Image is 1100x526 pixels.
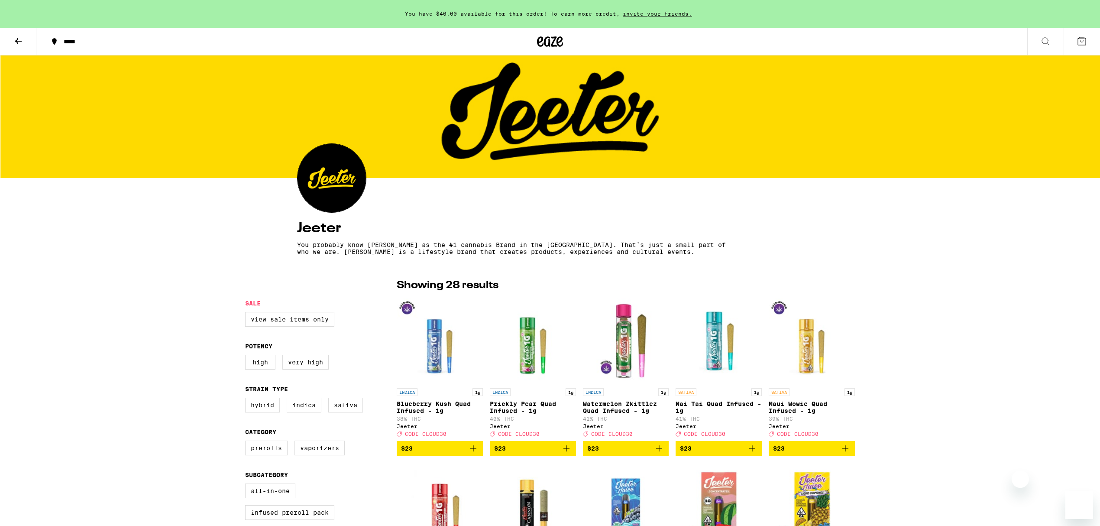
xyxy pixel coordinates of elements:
[490,423,576,429] div: Jeeter
[769,297,855,384] img: Jeeter - Maui Wowie Quad Infused - 1g
[245,429,276,435] legend: Category
[490,297,576,441] a: Open page for Prickly Pear Quad Infused - 1g from Jeeter
[769,441,855,456] button: Add to bag
[397,297,483,384] img: Jeeter - Blueberry Kush Quad Infused - 1g
[245,505,334,520] label: Infused Preroll Pack
[405,431,446,437] span: CODE CLOUD30
[494,445,506,452] span: $23
[680,445,692,452] span: $23
[769,416,855,422] p: 39% THC
[583,423,669,429] div: Jeeter
[490,297,576,384] img: Jeeter - Prickly Pear Quad Infused - 1g
[769,423,855,429] div: Jeeter
[245,441,288,455] label: Prerolls
[294,441,345,455] label: Vaporizers
[583,441,669,456] button: Add to bag
[498,431,540,437] span: CODE CLOUD30
[777,431,819,437] span: CODE CLOUD30
[676,441,762,456] button: Add to bag
[282,355,329,370] label: Very High
[397,400,483,414] p: Blueberry Kush Quad Infused - 1g
[490,400,576,414] p: Prickly Pear Quad Infused - 1g
[1065,491,1093,519] iframe: Button to launch messaging window
[583,416,669,422] p: 42% THC
[844,388,855,396] p: 1g
[676,400,762,414] p: Mai Tai Quad Infused - 1g
[297,241,727,255] p: You probably know [PERSON_NAME] as the #1 cannabis Brand in the [GEOGRAPHIC_DATA]. That’s just a ...
[297,221,803,235] h4: Jeeter
[769,400,855,414] p: Maui Wowie Quad Infused - 1g
[773,445,785,452] span: $23
[397,297,483,441] a: Open page for Blueberry Kush Quad Infused - 1g from Jeeter
[583,388,604,396] p: INDICA
[490,441,576,456] button: Add to bag
[472,388,483,396] p: 1g
[245,300,261,307] legend: Sale
[591,431,633,437] span: CODE CLOUD30
[397,423,483,429] div: Jeeter
[1012,471,1029,488] iframe: Close message
[245,386,288,393] legend: Strain Type
[769,388,789,396] p: SATIVA
[583,297,669,441] a: Open page for Watermelon Zkittlez Quad Infused - 1g from Jeeter
[676,388,696,396] p: SATIVA
[397,388,417,396] p: INDICA
[397,278,498,293] p: Showing 28 results
[490,416,576,422] p: 40% THC
[490,388,511,396] p: INDICA
[676,423,762,429] div: Jeeter
[583,400,669,414] p: Watermelon Zkittlez Quad Infused - 1g
[245,312,334,327] label: View Sale Items Only
[245,484,295,498] label: All-In-One
[620,11,695,16] span: invite your friends.
[287,398,321,412] label: Indica
[583,297,669,384] img: Jeeter - Watermelon Zkittlez Quad Infused - 1g
[658,388,669,396] p: 1g
[769,297,855,441] a: Open page for Maui Wowie Quad Infused - 1g from Jeeter
[676,297,762,384] img: Jeeter - Mai Tai Quad Infused - 1g
[676,416,762,422] p: 41% THC
[245,398,280,412] label: Hybrid
[676,297,762,441] a: Open page for Mai Tai Quad Infused - 1g from Jeeter
[245,343,272,350] legend: Potency
[566,388,576,396] p: 1g
[684,431,725,437] span: CODE CLOUD30
[397,441,483,456] button: Add to bag
[405,11,620,16] span: You have $40.00 available for this order! To earn more credit,
[751,388,762,396] p: 1g
[587,445,599,452] span: $23
[328,398,363,412] label: Sativa
[245,471,288,478] legend: Subcategory
[245,355,275,370] label: High
[397,416,483,422] p: 38% THC
[298,144,366,212] img: Jeeter logo
[401,445,413,452] span: $23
